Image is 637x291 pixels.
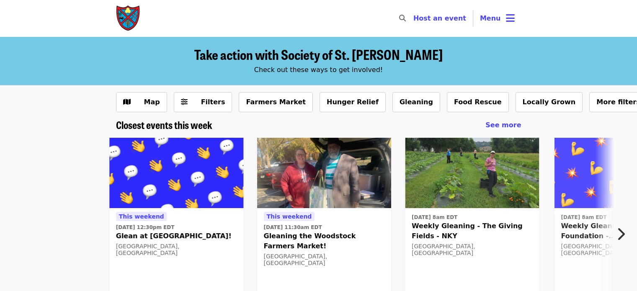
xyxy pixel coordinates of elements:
span: Gleaning the Woodstock Farmers Market! [263,231,384,251]
span: See more [485,121,521,129]
i: chevron-right icon [616,226,625,242]
img: Society of St. Andrew - Home [116,5,141,32]
i: map icon [123,98,131,106]
i: search icon [399,14,406,22]
time: [DATE] 8am EDT [561,214,606,221]
input: Search [411,8,418,28]
time: [DATE] 8am EDT [412,214,457,221]
a: Host an event [413,14,466,22]
button: Show map view [116,92,167,112]
button: Farmers Market [239,92,313,112]
span: Map [144,98,160,106]
button: Filters (0 selected) [174,92,232,112]
span: Closest events this week [116,117,212,132]
span: Glean at [GEOGRAPHIC_DATA]! [116,231,237,241]
button: Next item [609,222,637,246]
time: [DATE] 12:30pm EDT [116,224,175,231]
img: Weekly Gleaning - The Giving Fields - NKY organized by Society of St. Andrew [405,138,539,208]
time: [DATE] 11:30am EDT [263,224,322,231]
i: sliders-h icon [181,98,188,106]
a: Closest events this week [116,119,212,131]
a: See more [485,120,521,130]
i: bars icon [506,12,515,24]
button: Locally Grown [516,92,583,112]
span: Filters [201,98,225,106]
div: [GEOGRAPHIC_DATA], [GEOGRAPHIC_DATA] [263,253,384,267]
div: Closest events this week [109,119,528,131]
span: Menu [480,14,501,22]
button: Toggle account menu [473,8,521,28]
span: This weekend [119,213,164,220]
button: Food Rescue [447,92,509,112]
div: Check out these ways to get involved! [116,65,521,75]
div: [GEOGRAPHIC_DATA], [GEOGRAPHIC_DATA] [116,243,237,257]
div: [GEOGRAPHIC_DATA], [GEOGRAPHIC_DATA] [412,243,532,257]
button: Hunger Relief [320,92,386,112]
span: Weekly Gleaning - The Giving Fields - NKY [412,221,532,241]
img: Glean at Lynchburg Community Market! organized by Society of St. Andrew [109,138,243,208]
button: Gleaning [392,92,440,112]
span: This weekend [266,213,312,220]
img: Gleaning the Woodstock Farmers Market! organized by Society of St. Andrew [257,138,391,208]
span: Take action with Society of St. [PERSON_NAME] [194,44,443,64]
